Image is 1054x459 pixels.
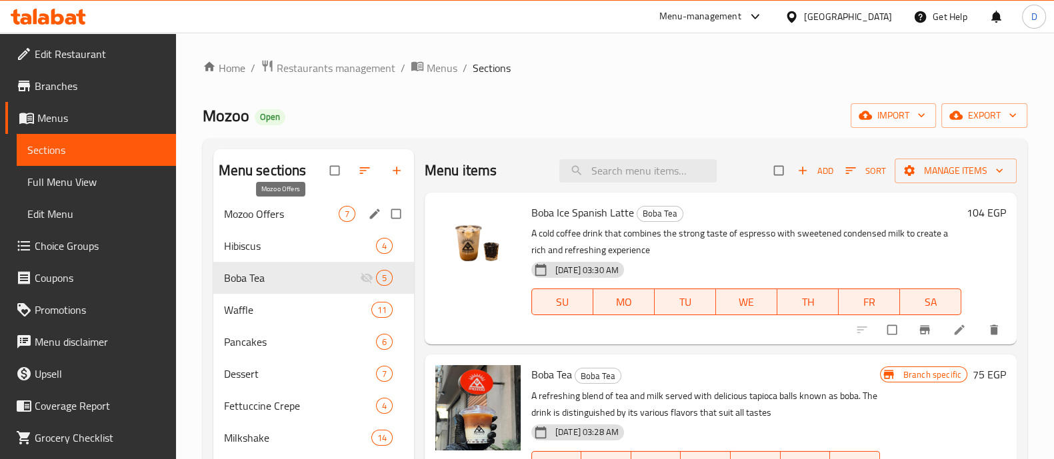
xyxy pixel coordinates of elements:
button: edit [366,205,386,223]
span: Pancakes [224,334,376,350]
a: Branches [5,70,176,102]
span: Milkshake [224,430,371,446]
span: Coverage Report [35,398,165,414]
a: Full Menu View [17,166,176,198]
span: Grocery Checklist [35,430,165,446]
span: Sections [473,60,511,76]
span: Open [255,111,285,123]
span: Add [797,163,833,179]
span: Menu disclaimer [35,334,165,350]
span: 6 [377,336,392,348]
img: Boba Tea [435,365,521,450]
a: Upsell [5,358,176,390]
li: / [401,60,405,76]
span: Edit Menu [27,206,165,222]
button: FR [839,288,900,315]
a: Edit menu item [953,323,969,336]
li: / [463,60,467,76]
h6: 104 EGP [967,203,1006,222]
span: [DATE] 03:28 AM [550,426,624,438]
span: Boba Tea [575,368,621,384]
span: Manage items [905,163,1006,179]
li: / [251,60,255,76]
span: Sort items [837,161,895,181]
span: Promotions [35,302,165,318]
div: Waffle11 [213,294,414,326]
a: Coupons [5,262,176,294]
span: Boba Ice Spanish Latte [531,203,634,223]
a: Promotions [5,294,176,326]
button: SA [900,288,961,315]
span: Sort sections [350,156,382,185]
div: Boba Tea5 [213,262,414,294]
div: items [339,206,355,222]
a: Restaurants management [261,59,395,77]
div: items [371,302,393,318]
button: TH [777,288,839,315]
span: 4 [377,240,392,252]
span: Restaurants management [277,60,395,76]
p: A cold coffee drink that combines the strong taste of espresso with sweetened condensed milk to c... [531,225,961,258]
button: Add [794,161,837,181]
div: items [376,398,393,414]
button: SU [531,288,593,315]
span: Full Menu View [27,174,165,190]
div: items [376,366,393,382]
button: Manage items [895,159,1017,183]
button: import [851,103,936,128]
span: Boba Tea [224,270,360,286]
img: Boba Ice Spanish Latte [435,203,521,288]
span: WE [721,292,772,312]
span: Coupons [35,270,165,286]
span: export [952,107,1017,124]
span: 5 [377,272,392,284]
div: Boba Tea [575,368,621,384]
span: Upsell [35,366,165,382]
span: Dessert [224,366,376,382]
div: Fettuccine Crepe4 [213,390,414,422]
span: 7 [339,208,355,221]
div: Mozoo Offers7edit [213,198,414,230]
a: Choice Groups [5,230,176,262]
a: Home [203,60,245,76]
h2: Menu sections [219,161,307,181]
span: Sections [27,142,165,158]
div: Pancakes6 [213,326,414,358]
span: import [861,107,925,124]
a: Menus [411,59,457,77]
div: Hibiscus [224,238,376,254]
span: SU [537,292,588,312]
div: Boba Tea [637,206,683,222]
span: Choice Groups [35,238,165,254]
button: TU [655,288,716,315]
div: Milkshake14 [213,422,414,454]
a: Menu disclaimer [5,326,176,358]
span: 7 [377,368,392,380]
span: Mozoo [203,101,249,131]
div: Dessert7 [213,358,414,390]
span: MO [599,292,649,312]
span: SA [905,292,956,312]
span: D [1031,9,1037,24]
span: Boba Tea [531,364,572,384]
p: A refreshing blend of tea and milk served with delicious tapioca balls known as boba. The drink i... [531,388,880,421]
h6: 75 EGP [973,365,1006,384]
span: Mozoo Offers [224,206,339,222]
a: Coverage Report [5,390,176,422]
div: [GEOGRAPHIC_DATA] [804,9,892,24]
a: Menus [5,102,176,134]
div: items [371,430,393,446]
button: Sort [842,161,889,181]
span: 14 [372,432,392,444]
svg: Inactive section [360,271,373,284]
button: delete [979,315,1011,344]
div: items [376,270,393,286]
button: Branch-specific-item [910,315,942,344]
span: Select section [766,158,794,183]
div: Menu-management [659,9,741,25]
span: TU [660,292,711,312]
span: 4 [377,400,392,412]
